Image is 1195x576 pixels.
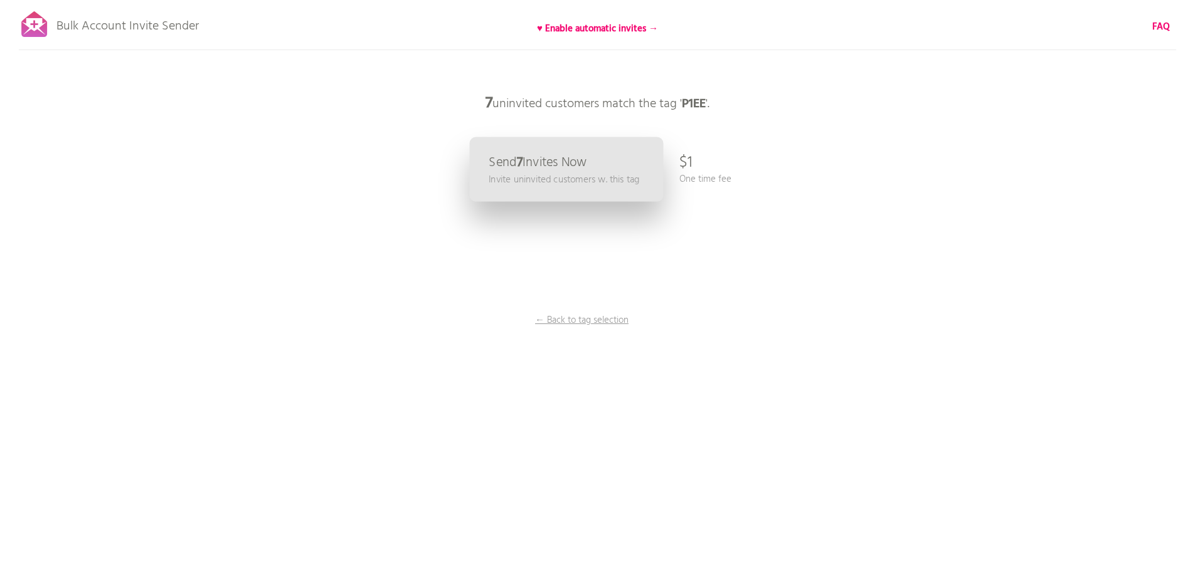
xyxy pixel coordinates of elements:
[679,144,693,182] p: $1
[1152,20,1170,34] a: FAQ
[489,156,587,169] p: Send Invites Now
[410,85,786,122] p: uninvited customers match the tag ' '.
[537,21,658,36] b: ♥ Enable automatic invites →
[486,91,492,116] b: 7
[469,137,663,202] a: Send7Invites Now Invite uninvited customers w. this tag
[56,8,199,39] p: Bulk Account Invite Sender
[679,172,731,186] p: One time fee
[682,94,706,114] b: P1EE
[535,313,629,327] p: ← Back to tag selection
[489,172,639,187] p: Invite uninvited customers w. this tag
[1152,19,1170,34] b: FAQ
[516,152,522,173] b: 7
